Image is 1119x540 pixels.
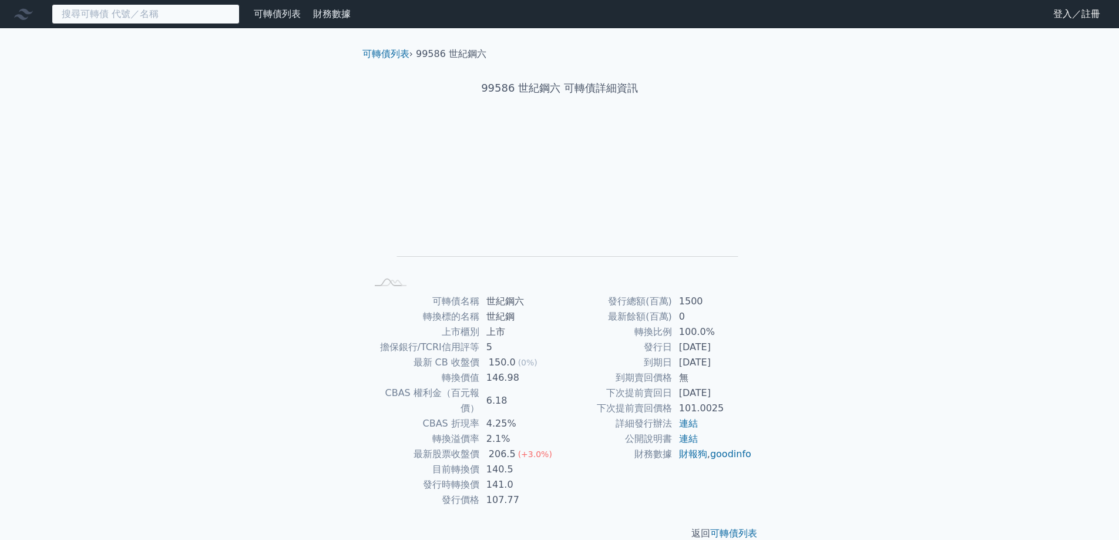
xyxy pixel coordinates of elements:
[362,48,409,59] a: 可轉債列表
[367,340,479,355] td: 擔保銀行/TCRI信用評等
[1044,5,1110,24] a: 登入／註冊
[486,447,518,462] div: 206.5
[254,8,301,19] a: 可轉債列表
[679,418,698,429] a: 連結
[710,448,751,459] a: goodinfo
[672,401,752,416] td: 101.0025
[367,447,479,462] td: 最新股票收盤價
[1060,484,1119,540] div: 聊天小工具
[679,448,707,459] a: 財報狗
[1060,484,1119,540] iframe: Chat Widget
[479,462,560,477] td: 140.5
[313,8,351,19] a: 財務數據
[367,416,479,431] td: CBAS 折現率
[479,492,560,508] td: 107.77
[560,385,672,401] td: 下次提前賣回日
[367,492,479,508] td: 發行價格
[672,309,752,324] td: 0
[367,370,479,385] td: 轉換價值
[560,370,672,385] td: 到期賣回價格
[560,355,672,370] td: 到期日
[479,416,560,431] td: 4.25%
[52,4,240,24] input: 搜尋可轉債 代號／名稱
[479,370,560,385] td: 146.98
[560,294,672,309] td: 發行總額(百萬)
[518,450,552,459] span: (+3.0%)
[672,294,752,309] td: 1500
[479,340,560,355] td: 5
[367,431,479,447] td: 轉換溢價率
[560,431,672,447] td: 公開說明書
[479,385,560,416] td: 6.18
[560,340,672,355] td: 發行日
[486,355,518,370] div: 150.0
[367,355,479,370] td: 最新 CB 收盤價
[672,370,752,385] td: 無
[362,47,413,61] li: ›
[560,401,672,416] td: 下次提前賣回價格
[367,324,479,340] td: 上市櫃別
[560,416,672,431] td: 詳細發行辦法
[353,80,767,96] h1: 99586 世紀鋼六 可轉債詳細資訊
[679,433,698,444] a: 連結
[479,477,560,492] td: 141.0
[367,294,479,309] td: 可轉債名稱
[479,324,560,340] td: 上市
[479,431,560,447] td: 2.1%
[367,462,479,477] td: 目前轉換價
[367,309,479,324] td: 轉換標的名稱
[367,385,479,416] td: CBAS 權利金（百元報價）
[479,309,560,324] td: 世紀鋼
[672,340,752,355] td: [DATE]
[416,47,486,61] li: 99586 世紀鋼六
[560,324,672,340] td: 轉換比例
[386,133,738,274] g: Chart
[672,385,752,401] td: [DATE]
[672,355,752,370] td: [DATE]
[672,324,752,340] td: 100.0%
[518,358,537,367] span: (0%)
[367,477,479,492] td: 發行時轉換價
[672,447,752,462] td: ,
[479,294,560,309] td: 世紀鋼六
[560,447,672,462] td: 財務數據
[560,309,672,324] td: 最新餘額(百萬)
[710,528,757,539] a: 可轉債列表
